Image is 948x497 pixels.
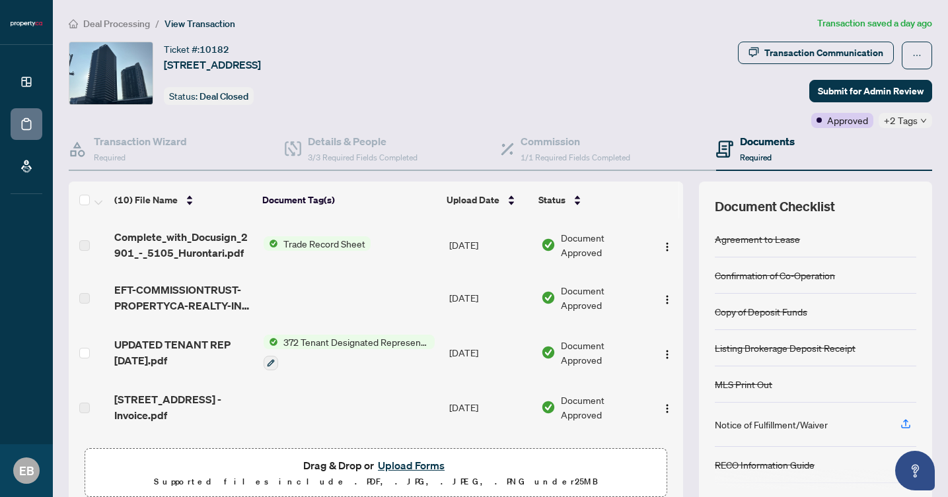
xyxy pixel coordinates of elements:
span: down [920,117,927,124]
span: Complete_with_Docusign_2901_-_5105_Hurontari.pdf [114,229,252,261]
span: Upload Date [447,193,499,207]
span: View Transaction [164,18,235,30]
th: Status [533,182,647,218]
img: Logo [662,294,673,305]
img: Status Icon [264,236,278,251]
span: Document Approved [561,393,645,422]
div: Agreement to Lease [715,232,800,246]
th: Upload Date [441,182,532,218]
td: [DATE] [444,381,536,434]
img: logo [11,20,42,28]
button: Upload Forms [374,457,449,474]
th: (10) File Name [109,182,257,218]
span: Submit for Admin Review [818,81,924,102]
button: Status IconTrade Record Sheet [264,236,371,251]
button: Open asap [895,451,935,490]
span: +2 Tags [884,113,918,128]
td: [DATE] [444,434,536,490]
td: [DATE] [444,218,536,271]
button: Transaction Communication [738,42,894,64]
span: EFT-COMMISSIONTRUST-PROPERTYCA-REALTY-INC 155.PDF [114,282,252,314]
div: Ticket #: [164,42,229,57]
button: Logo [657,287,678,308]
img: Logo [662,242,673,252]
div: Listing Brokerage Deposit Receipt [715,341,856,355]
div: Copy of Deposit Funds [715,304,807,319]
td: [DATE] [444,324,536,381]
span: [STREET_ADDRESS] - Invoice.pdf [114,391,252,423]
span: Status [538,193,565,207]
img: Logo [662,403,673,414]
h4: Transaction Wizard [94,133,187,149]
span: Required [94,152,126,162]
span: 3/3 Required Fields Completed [308,152,418,162]
span: Document Approved [561,283,645,312]
span: Document Approved [561,230,645,259]
span: 372 Tenant Designated Representation Agreement with Company Schedule A [278,335,435,349]
button: Logo [657,397,678,418]
article: Transaction saved a day ago [817,16,932,31]
th: Document Tag(s) [257,182,442,218]
img: IMG-W12345238_1.jpg [69,42,153,104]
div: Transaction Communication [764,42,883,63]
td: [DATE] [444,271,536,324]
h4: Documents [740,133,795,149]
li: / [155,16,159,31]
div: Status: [164,87,254,105]
div: RECO Information Guide [715,457,815,472]
div: Confirmation of Co-Operation [715,268,835,282]
span: UPDATED TENANT REP [DATE].pdf [114,337,252,368]
span: Drag & Drop or [303,457,449,474]
span: Deal Processing [83,18,150,30]
span: Document Approved [561,338,645,367]
img: Document Status [541,345,556,360]
div: Notice of Fulfillment/Waiver [715,417,828,432]
span: 1/1 Required Fields Completed [521,152,630,162]
span: EB [19,461,34,480]
span: 10182 [200,44,229,55]
button: Logo [657,234,678,255]
img: Document Status [541,400,556,414]
span: Trade Record Sheet [278,236,371,251]
button: Submit for Admin Review [809,80,932,102]
button: Logo [657,342,678,363]
img: Document Status [541,238,556,252]
img: Document Status [541,290,556,305]
span: Document Checklist [715,197,835,216]
img: Logo [662,349,673,360]
p: Supported files include .PDF, .JPG, .JPEG, .PNG under 25 MB [93,474,659,490]
span: ellipsis [912,51,922,60]
h4: Commission [521,133,630,149]
button: Status Icon372 Tenant Designated Representation Agreement with Company Schedule A [264,335,435,370]
span: Deal Closed [200,90,248,102]
span: home [69,19,78,28]
span: Approved [827,113,868,127]
span: (10) File Name [114,193,178,207]
div: MLS Print Out [715,377,772,391]
h4: Details & People [308,133,418,149]
span: [STREET_ADDRESS] [164,57,261,73]
span: Required [740,152,772,162]
img: Status Icon [264,335,278,349]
